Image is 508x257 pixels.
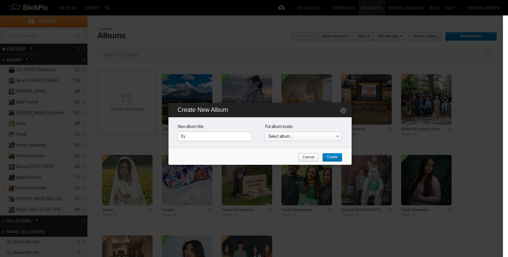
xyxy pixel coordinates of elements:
span: Cancel [298,153,314,162]
a: Cancel [298,153,319,162]
strong: Put album inside: [265,124,336,132]
span: Select album... [268,134,293,139]
h2: Create New Album [178,102,344,117]
a: Close [340,107,347,114]
strong: New album title: [178,124,248,132]
span: Create [322,153,338,162]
